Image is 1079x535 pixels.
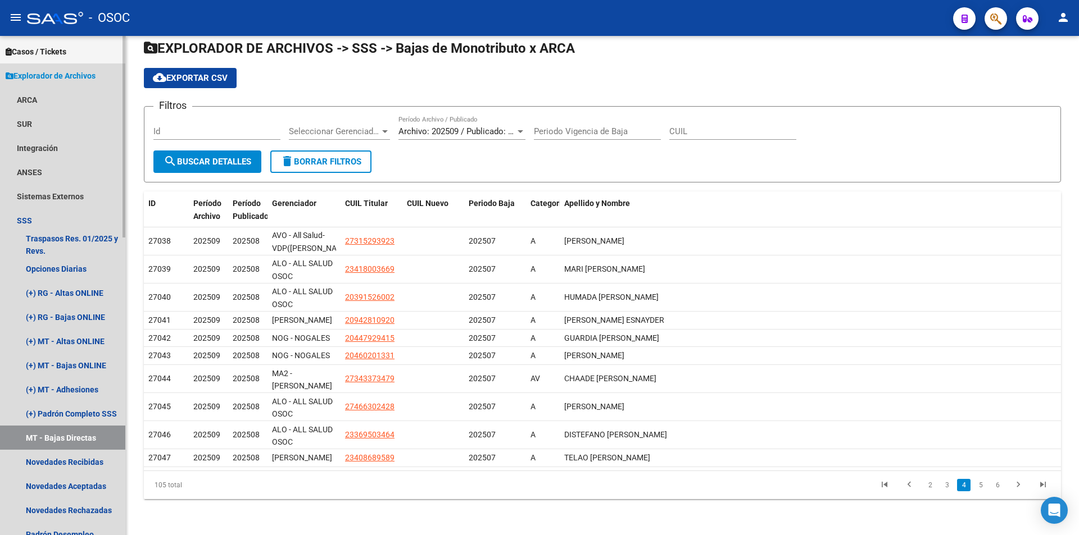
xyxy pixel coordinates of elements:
[469,264,496,273] span: 202507
[899,479,920,491] a: go to previous page
[564,430,667,439] span: DISTEFANO NARELLA SOFIA
[974,479,987,491] a: 5
[272,333,330,342] span: NOG - NOGALES
[89,6,130,30] span: - OSOC
[564,351,624,360] span: YOCCO ISAIAS DAMIAN
[280,157,361,167] span: Borrar Filtros
[272,425,333,447] span: ALO - ALL SALUD OSOC
[233,402,260,411] span: 202508
[189,191,228,228] datatable-header-cell: Período Archivo
[193,402,220,411] span: 202509
[193,430,220,439] span: 202509
[144,40,575,56] span: EXPLORADOR DE ARCHIVOS -> SSS -> Bajas de Monotributo x ARCA
[564,374,656,383] span: CHAADE CARINA ALEJANDRA
[148,402,171,411] span: 27045
[469,292,496,301] span: 202507
[464,191,526,228] datatable-header-cell: Periodo Baja
[272,199,316,208] span: Gerenciador
[144,471,325,499] div: 105 total
[531,236,536,245] span: A
[148,236,171,245] span: 27038
[148,430,171,439] span: 27046
[233,292,260,301] span: 202508
[469,430,496,439] span: 202507
[148,351,171,360] span: 27043
[469,315,496,324] span: 202507
[531,374,540,383] span: AV
[923,479,937,491] a: 2
[564,264,645,273] span: MARI JUAN PABLO GONZALO
[564,292,659,301] span: HUMADA AXEL MARIANO
[233,333,260,342] span: 202508
[148,374,171,383] span: 27044
[402,191,464,228] datatable-header-cell: CUIL Nuevo
[272,231,353,253] span: AVO - All Salud-VDP([PERSON_NAME])
[531,292,536,301] span: A
[526,191,560,228] datatable-header-cell: Categoria
[144,191,189,228] datatable-header-cell: ID
[341,191,402,228] datatable-header-cell: CUIL Titular
[398,126,535,136] span: Archivo: 202509 / Publicado: 202508
[272,315,332,324] span: [PERSON_NAME]
[193,292,220,301] span: 202509
[939,475,955,495] li: page 3
[289,126,380,136] span: Seleccionar Gerenciador
[6,45,66,58] span: Casos / Tickets
[345,430,395,439] span: 23369503464
[345,453,395,462] span: 23408689589
[345,402,395,411] span: 27466302428
[164,157,251,167] span: Buscar Detalles
[407,199,448,208] span: CUIL Nuevo
[1008,479,1029,491] a: go to next page
[469,351,496,360] span: 202507
[272,453,332,462] span: [PERSON_NAME]
[469,333,496,342] span: 202507
[233,199,269,221] span: Período Publicado
[874,479,895,491] a: go to first page
[148,333,171,342] span: 27042
[193,453,220,462] span: 202509
[469,374,496,383] span: 202507
[148,315,171,324] span: 27041
[233,430,260,439] span: 202508
[148,199,156,208] span: ID
[564,453,650,462] span: TELAO ARIEL AGUSTIN
[1041,497,1068,524] div: Open Intercom Messenger
[153,98,192,113] h3: Filtros
[268,191,341,228] datatable-header-cell: Gerenciador
[531,333,536,342] span: A
[1057,11,1070,24] mat-icon: person
[193,199,221,221] span: Período Archivo
[193,333,220,342] span: 202509
[272,369,332,404] span: MA2 - [PERSON_NAME] 2
[345,264,395,273] span: 23418003669
[9,11,22,24] mat-icon: menu
[531,430,536,439] span: A
[272,287,333,309] span: ALO - ALL SALUD OSOC
[345,292,395,301] span: 20391526002
[1032,479,1054,491] a: go to last page
[280,154,294,168] mat-icon: delete
[531,453,536,462] span: A
[272,259,333,281] span: ALO - ALL SALUD OSOC
[153,150,261,173] button: Buscar Detalles
[148,453,171,462] span: 27047
[531,264,536,273] span: A
[164,154,177,168] mat-icon: search
[531,199,566,208] span: Categoria
[531,315,536,324] span: A
[531,351,536,360] span: A
[345,236,395,245] span: 27315293923
[233,315,260,324] span: 202508
[144,68,237,88] button: Exportar CSV
[469,453,496,462] span: 202507
[193,351,220,360] span: 202509
[193,315,220,324] span: 202509
[564,315,664,324] span: CESPEDES QUIRA YAIR ESNAYDER
[153,73,228,83] span: Exportar CSV
[955,475,972,495] li: page 4
[957,479,971,491] a: 4
[153,71,166,84] mat-icon: cloud_download
[193,374,220,383] span: 202509
[564,236,624,245] span: MORENO CARLA VANESA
